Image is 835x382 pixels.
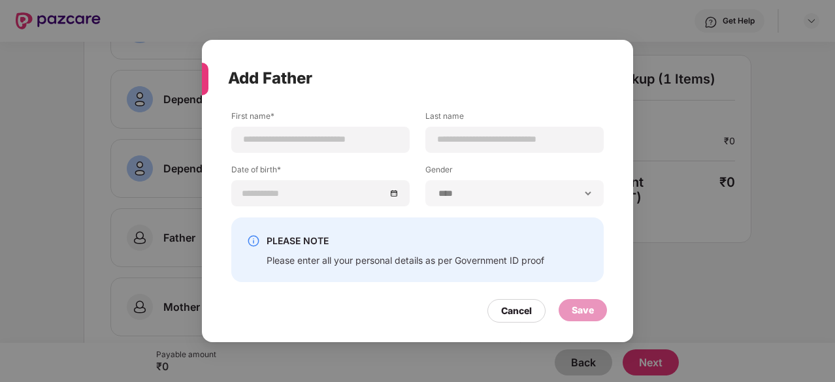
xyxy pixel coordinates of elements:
div: Add Father [228,53,576,104]
div: Save [572,303,594,317]
label: Last name [425,110,604,127]
img: svg+xml;base64,PHN2ZyBpZD0iSW5mby0yMHgyMCIgeG1sbnM9Imh0dHA6Ly93d3cudzMub3JnLzIwMDAvc3ZnIiB3aWR0aD... [247,234,260,247]
div: PLEASE NOTE [267,233,544,249]
div: Cancel [501,304,532,318]
label: Gender [425,164,604,180]
label: First name* [231,110,410,127]
div: Please enter all your personal details as per Government ID proof [267,254,544,266]
label: Date of birth* [231,164,410,180]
